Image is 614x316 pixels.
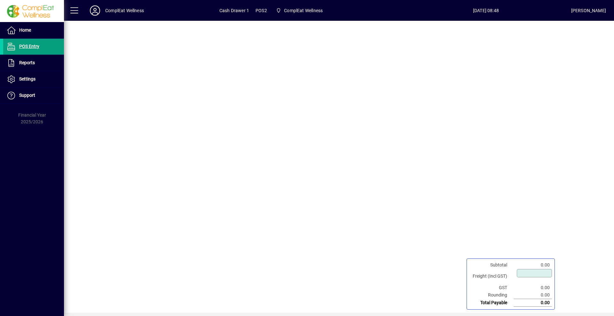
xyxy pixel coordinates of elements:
td: Rounding [469,291,514,299]
td: Total Payable [469,299,514,307]
div: [PERSON_NAME] [571,5,606,16]
span: Reports [19,60,35,65]
a: Reports [3,55,64,71]
span: Cash Drawer 1 [219,5,249,16]
td: 0.00 [514,261,552,269]
div: ComplEat Wellness [105,5,144,16]
span: Support [19,93,35,98]
td: 0.00 [514,299,552,307]
a: Support [3,88,64,104]
a: Settings [3,71,64,87]
td: 0.00 [514,284,552,291]
td: 0.00 [514,291,552,299]
button: Profile [85,5,105,16]
span: ComplEat Wellness [273,5,325,16]
span: POS2 [256,5,267,16]
td: Subtotal [469,261,514,269]
span: [DATE] 08:48 [401,5,571,16]
td: GST [469,284,514,291]
td: Freight (Incl GST) [469,269,514,284]
span: ComplEat Wellness [284,5,323,16]
span: POS Entry [19,44,39,49]
span: Settings [19,76,35,81]
a: Home [3,22,64,38]
span: Home [19,27,31,33]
